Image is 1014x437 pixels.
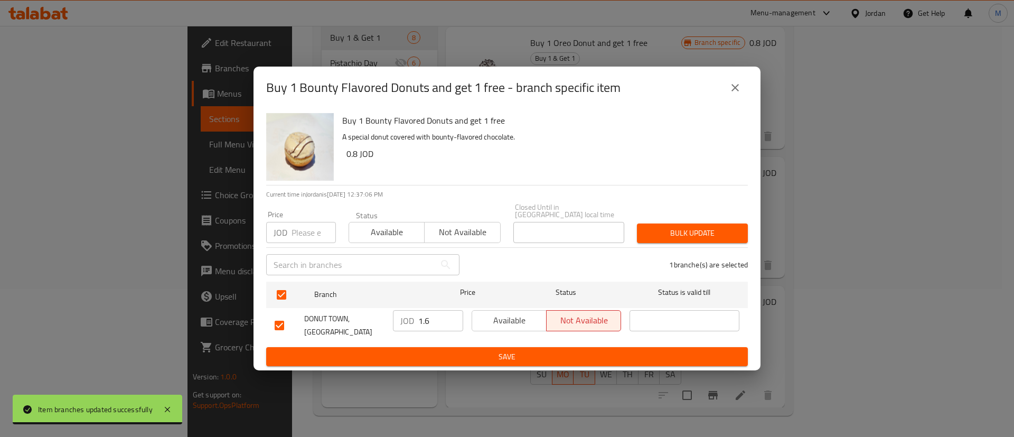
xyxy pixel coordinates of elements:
[38,404,153,415] div: Item branches updated successfully
[346,146,739,161] h6: 0.8 JOD
[304,312,384,339] span: DONUT TOWN, [GEOGRAPHIC_DATA]
[472,310,547,331] button: Available
[433,286,503,299] span: Price
[511,286,621,299] span: Status
[637,224,748,243] button: Bulk update
[275,350,739,364] span: Save
[353,225,420,240] span: Available
[292,222,336,243] input: Please enter price
[722,75,748,100] button: close
[630,286,739,299] span: Status is valid till
[546,310,621,331] button: Not available
[266,254,435,275] input: Search in branches
[266,347,748,367] button: Save
[314,288,424,301] span: Branch
[418,310,463,331] input: Please enter price
[266,190,748,199] p: Current time in Jordan is [DATE] 12:37:06 PM
[342,113,739,128] h6: Buy 1 Bounty Flavored Donuts and get 1 free
[266,79,621,96] h2: Buy 1 Bounty Flavored Donuts and get 1 free - branch specific item
[669,259,748,270] p: 1 branche(s) are selected
[266,113,334,181] img: Buy 1 Bounty Flavored Donuts and get 1 free
[274,226,287,239] p: JOD
[400,314,414,327] p: JOD
[424,222,500,243] button: Not available
[342,131,739,144] p: A special donut covered with bounty-flavored chocolate.
[645,227,739,240] span: Bulk update
[476,313,542,328] span: Available
[551,313,617,328] span: Not available
[429,225,496,240] span: Not available
[349,222,425,243] button: Available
